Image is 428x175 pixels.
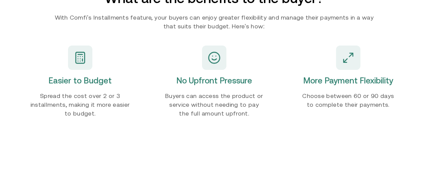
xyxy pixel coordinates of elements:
[298,75,398,86] h2: More Payment Flexibility
[164,92,264,118] p: Buyers can access the product or service without needing to pay the full amount upfront.
[298,92,398,109] p: Choose between 60 or 90 days to complete their payments.
[53,13,375,21] span: With Comfi’s Installments feature, your buyers can enjoy greater flexibility and manage their pay...
[73,51,87,65] img: Calculator
[341,51,355,65] img: maximize
[48,75,112,86] h2: Easier to Budget
[207,51,221,65] img: smile-green
[30,92,130,118] p: Spread the cost over 2 or 3 installments, making it more easier to budget.
[164,75,264,86] h2: No Upfront Pressure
